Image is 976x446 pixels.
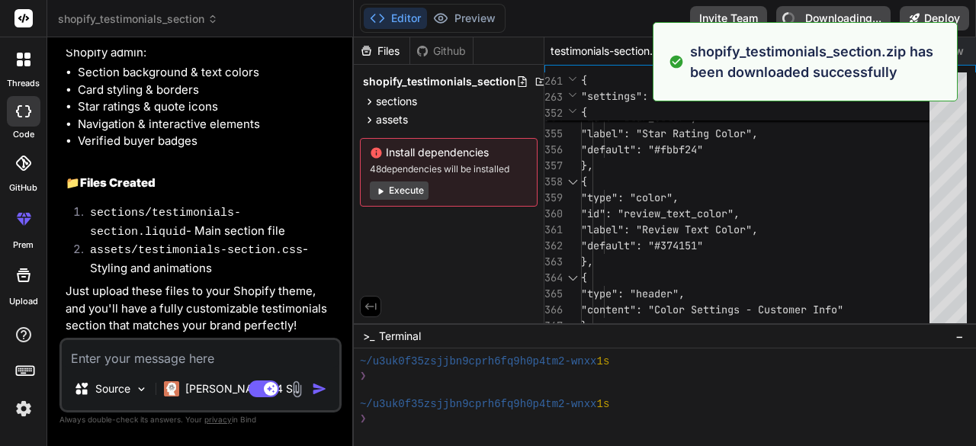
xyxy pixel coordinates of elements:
[581,191,679,204] span: "type": "color",
[9,181,37,194] label: GitHub
[581,207,740,220] span: "id": "review_text_color",
[544,254,561,270] div: 363
[581,73,587,87] span: {
[288,380,306,398] img: attachment
[312,381,327,396] img: icon
[690,6,767,30] button: Invite Team
[544,238,561,254] div: 362
[581,105,587,119] span: {
[66,175,339,192] h2: 📁
[78,116,339,133] li: Navigation & interactive elements
[370,163,528,175] span: 48 dependencies will be installed
[13,239,34,252] label: prem
[363,329,374,344] span: >_
[581,159,593,172] span: },
[376,94,417,109] span: sections
[364,8,427,29] button: Editor
[544,174,561,190] div: 358
[544,318,561,334] div: 367
[13,128,34,141] label: code
[7,77,40,90] label: threads
[581,239,703,252] span: "default": "#374151"
[427,8,502,29] button: Preview
[544,158,561,174] div: 357
[360,369,368,383] span: ❯
[544,206,561,222] div: 360
[544,105,561,121] span: 352
[370,145,528,160] span: Install dependencies
[581,223,758,236] span: "label": "Review Text Color",
[376,112,408,127] span: assets
[11,396,37,422] img: settings
[581,143,703,156] span: "default": "#fbbf24"
[66,283,339,335] p: Just upload these files to your Shopify theme, and you'll have a fully customizable testimonials ...
[78,82,339,99] li: Card styling & borders
[363,74,516,89] span: shopify_testimonials_section
[90,244,303,257] code: assets/testimonials-section.css
[9,295,38,308] label: Upload
[581,89,660,103] span: "settings": [
[78,133,339,150] li: Verified buyer badges
[59,412,342,427] p: Always double-check its answers. Your in Bind
[544,126,561,142] div: 355
[581,255,593,268] span: },
[563,174,583,190] div: Click to collapse the range.
[581,271,587,284] span: {
[360,355,597,369] span: ~/u3uk0f35zsjjbn9cprh6fq9h0p4tm2-wnxx
[544,73,561,89] span: 261
[164,381,179,396] img: Claude 4 Sonnet
[544,222,561,238] div: 361
[78,241,339,277] li: - Styling and animations
[551,43,665,59] span: testimonials-section.liquid
[544,89,561,105] span: 263
[581,175,587,188] span: {
[185,381,299,396] p: [PERSON_NAME] 4 S..
[544,302,561,318] div: 366
[360,412,368,426] span: ❯
[900,6,969,30] button: Deploy
[690,41,948,82] p: shopify_testimonials_section.zip has been downloaded successfully
[596,355,609,369] span: 1s
[379,329,421,344] span: Terminal
[544,270,561,286] div: 364
[581,319,593,332] span: },
[776,6,891,30] button: Downloading...
[581,303,843,316] span: "content": "Color Settings - Customer Info"
[95,381,130,396] p: Source
[80,175,156,190] strong: Files Created
[90,207,241,239] code: sections/testimonials-section.liquid
[370,181,429,200] button: Execute
[204,415,232,424] span: privacy
[78,64,339,82] li: Section background & text colors
[581,287,685,300] span: "type": "header",
[78,98,339,116] li: Star ratings & quote icons
[581,127,758,140] span: "label": "Star Rating Color",
[544,286,561,302] div: 365
[135,383,148,396] img: Pick Models
[955,329,964,344] span: −
[669,41,684,82] img: alert
[410,43,473,59] div: Github
[596,397,609,412] span: 1s
[563,270,583,286] div: Click to collapse the range.
[78,204,339,241] li: - Main section file
[544,190,561,206] div: 359
[360,397,597,412] span: ~/u3uk0f35zsjjbn9cprh6fq9h0p4tm2-wnxx
[58,11,218,27] span: shopify_testimonials_section
[952,324,967,348] button: −
[354,43,409,59] div: Files
[544,142,561,158] div: 356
